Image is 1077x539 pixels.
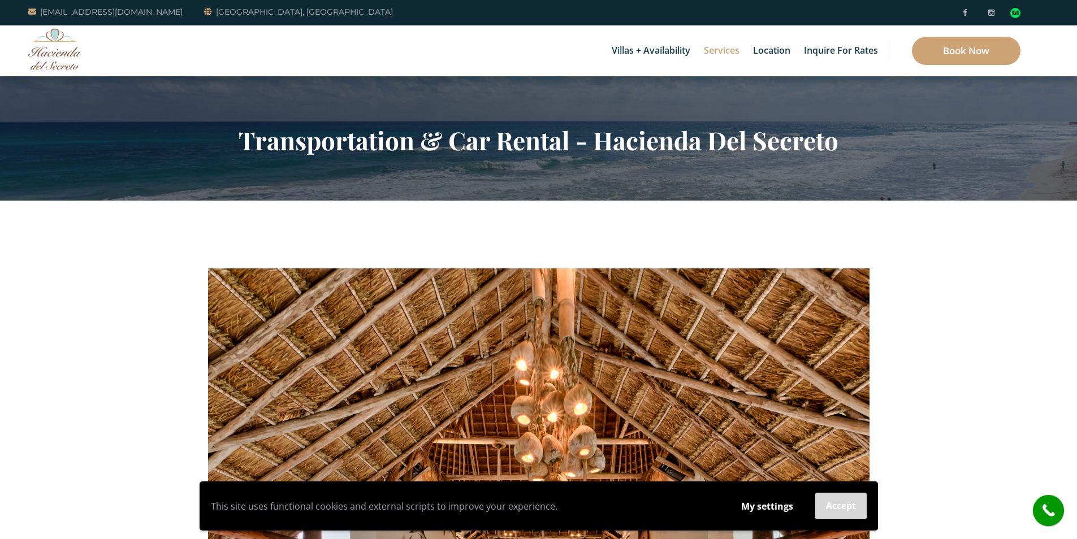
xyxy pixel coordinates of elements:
img: Awesome Logo [28,28,82,69]
a: Services [698,25,745,76]
a: Inquire for Rates [798,25,884,76]
h2: Transportation & Car Rental - Hacienda Del Secreto [208,125,870,155]
a: Location [747,25,796,76]
p: This site uses functional cookies and external scripts to improve your experience. [211,498,719,515]
img: Tripadvisor_logomark.svg [1010,8,1020,18]
a: Villas + Availability [606,25,696,76]
a: call [1033,495,1064,526]
a: [GEOGRAPHIC_DATA], [GEOGRAPHIC_DATA] [204,5,393,19]
a: [EMAIL_ADDRESS][DOMAIN_NAME] [28,5,183,19]
a: Book Now [912,37,1020,65]
button: My settings [730,493,804,519]
div: Read traveler reviews on Tripadvisor [1010,8,1020,18]
i: call [1036,498,1061,523]
button: Accept [815,493,867,519]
